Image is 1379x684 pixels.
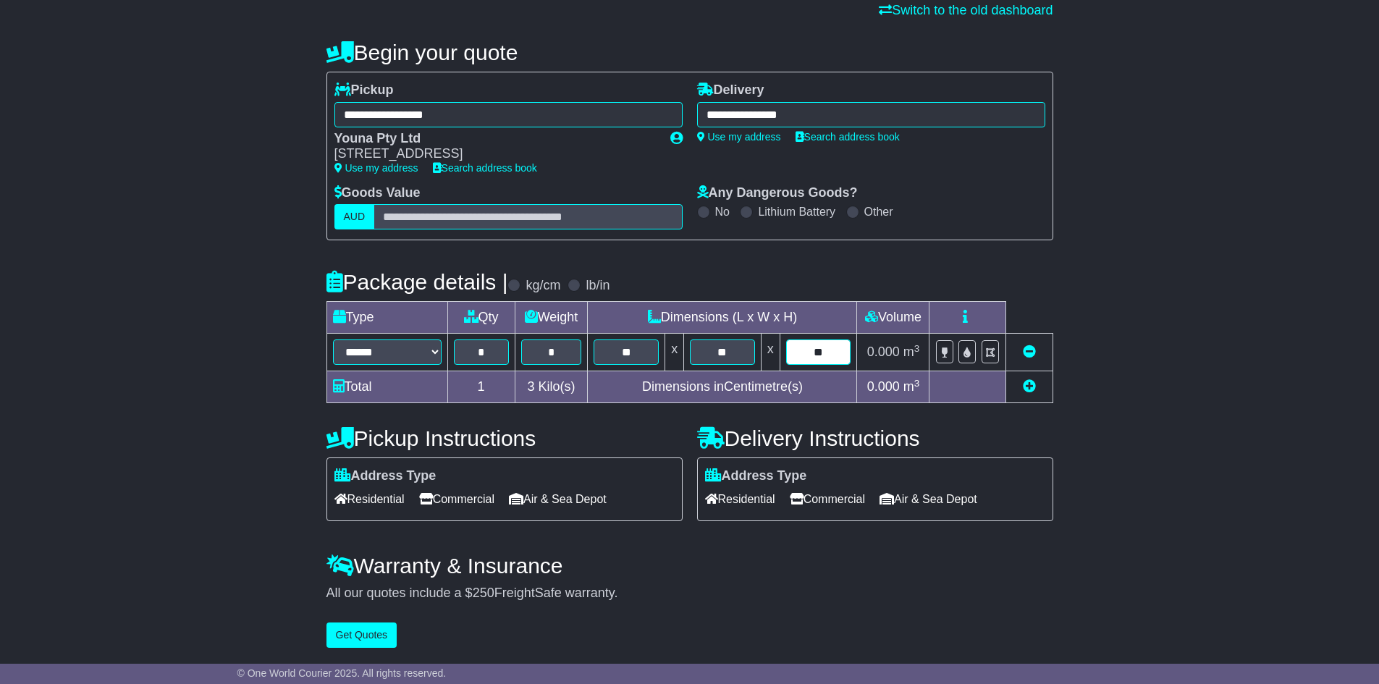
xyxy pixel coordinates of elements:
span: 0.000 [867,379,900,394]
a: Search address book [796,131,900,143]
td: Total [326,371,447,403]
span: m [903,379,920,394]
label: kg/cm [526,278,560,294]
span: m [903,345,920,359]
label: lb/in [586,278,610,294]
label: Lithium Battery [758,205,835,219]
sup: 3 [914,378,920,389]
a: Switch to the old dashboard [879,3,1053,17]
sup: 3 [914,343,920,354]
span: 3 [527,379,534,394]
td: Dimensions in Centimetre(s) [588,371,857,403]
a: Search address book [433,162,537,174]
label: Any Dangerous Goods? [697,185,858,201]
span: Commercial [419,488,494,510]
td: x [665,334,684,371]
span: 250 [473,586,494,600]
h4: Warranty & Insurance [326,554,1053,578]
label: AUD [334,204,375,229]
label: Pickup [334,83,394,98]
label: No [715,205,730,219]
div: All our quotes include a $ FreightSafe warranty. [326,586,1053,601]
span: © One World Courier 2025. All rights reserved. [237,667,447,679]
div: [STREET_ADDRESS] [334,146,656,162]
label: Goods Value [334,185,421,201]
h4: Package details | [326,270,508,294]
span: Commercial [790,488,865,510]
a: Add new item [1023,379,1036,394]
button: Get Quotes [326,622,397,648]
a: Use my address [334,162,418,174]
a: Remove this item [1023,345,1036,359]
span: Air & Sea Depot [880,488,977,510]
td: 1 [447,371,515,403]
td: Weight [515,302,588,334]
label: Address Type [334,468,437,484]
span: 0.000 [867,345,900,359]
label: Address Type [705,468,807,484]
label: Delivery [697,83,764,98]
div: Youna Pty Ltd [334,131,656,147]
span: Residential [705,488,775,510]
h4: Pickup Instructions [326,426,683,450]
td: x [761,334,780,371]
td: Qty [447,302,515,334]
a: Use my address [697,131,781,143]
td: Volume [857,302,929,334]
span: Air & Sea Depot [509,488,607,510]
td: Type [326,302,447,334]
label: Other [864,205,893,219]
span: Residential [334,488,405,510]
td: Dimensions (L x W x H) [588,302,857,334]
h4: Delivery Instructions [697,426,1053,450]
td: Kilo(s) [515,371,588,403]
h4: Begin your quote [326,41,1053,64]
